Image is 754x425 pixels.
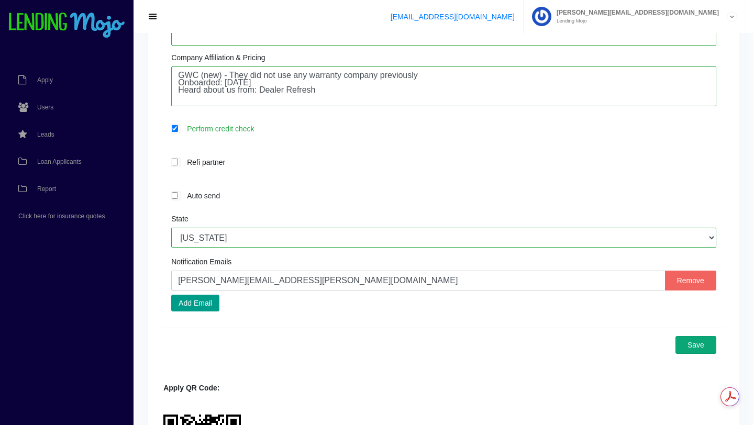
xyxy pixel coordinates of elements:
[171,258,231,265] label: Notification Emails
[37,104,53,110] span: Users
[551,9,719,16] span: [PERSON_NAME][EMAIL_ADDRESS][DOMAIN_NAME]
[551,18,719,24] small: Lending Mojo
[8,13,126,39] img: logo-small.png
[163,383,724,394] div: Apply QR Code:
[182,156,716,168] label: Refi partner
[171,295,219,311] button: Add Email
[171,215,188,222] label: State
[37,131,54,138] span: Leads
[171,66,716,106] textarea: GWC (new) - They did not use any warranty company previously Onboarded: [DATE] Heard about us fro...
[391,13,515,21] a: [EMAIL_ADDRESS][DOMAIN_NAME]
[18,213,105,219] span: Click here for insurance quotes
[182,189,716,202] label: Auto send
[665,271,716,290] button: Remove
[532,7,551,26] img: Profile image
[182,122,716,135] label: Perform credit check
[37,186,56,192] span: Report
[171,54,265,61] label: Company Affiliation & Pricing
[37,77,53,83] span: Apply
[37,159,82,165] span: Loan Applicants
[675,336,716,354] button: Save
